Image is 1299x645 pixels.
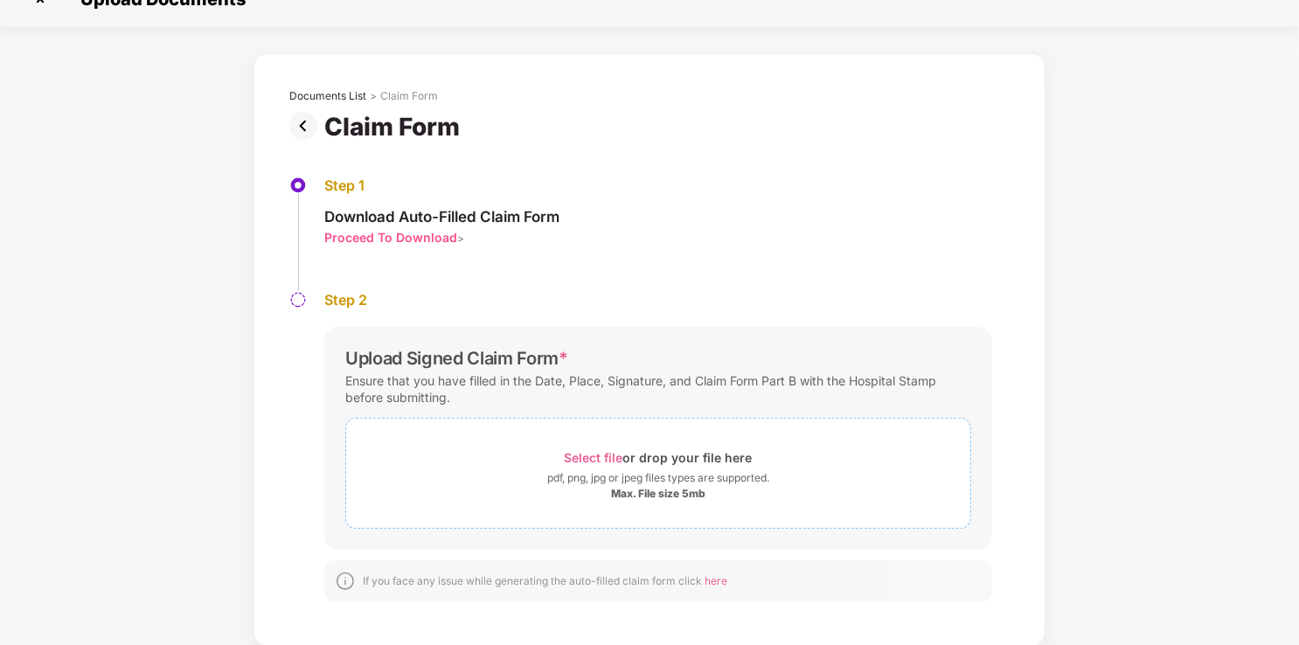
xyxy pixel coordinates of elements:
div: Claim Form [380,89,438,103]
img: svg+xml;base64,PHN2ZyBpZD0iU3RlcC1BY3RpdmUtMzJ4MzIiIHhtbG5zPSJodHRwOi8vd3d3LnczLm9yZy8yMDAwL3N2Zy... [289,177,307,194]
img: svg+xml;base64,PHN2ZyBpZD0iUHJldi0zMngzMiIgeG1sbnM9Imh0dHA6Ly93d3cudzMub3JnLzIwMDAvc3ZnIiB3aWR0aD... [289,112,324,140]
div: Documents List [289,89,366,103]
div: pdf, png, jpg or jpeg files types are supported. [547,469,769,487]
img: svg+xml;base64,PHN2ZyBpZD0iSW5mb18tXzMyeDMyIiBkYXRhLW5hbWU9IkluZm8gLSAzMngzMiIgeG1sbnM9Imh0dHA6Ly... [335,571,356,592]
div: Download Auto-Filled Claim Form [324,207,559,226]
div: Max. File size 5mb [611,487,705,501]
span: > [457,232,464,245]
span: here [705,574,727,587]
span: Select file [565,450,623,465]
div: Proceed To Download [324,229,457,246]
img: svg+xml;base64,PHN2ZyBpZD0iU3RlcC1QZW5kaW5nLTMyeDMyIiB4bWxucz0iaHR0cDovL3d3dy53My5vcmcvMjAwMC9zdm... [289,291,307,309]
div: > [370,89,377,103]
div: If you face any issue while generating the auto-filled claim form click [363,574,727,588]
div: Ensure that you have filled in the Date, Place, Signature, and Claim Form Part B with the Hospita... [345,369,971,409]
div: Step 1 [324,177,559,195]
div: Step 2 [324,291,992,309]
span: Select fileor drop your file herepdf, png, jpg or jpeg files types are supported.Max. File size 5mb [346,432,970,515]
div: Claim Form [324,112,467,142]
div: or drop your file here [565,446,753,469]
div: Upload Signed Claim Form [345,348,568,369]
